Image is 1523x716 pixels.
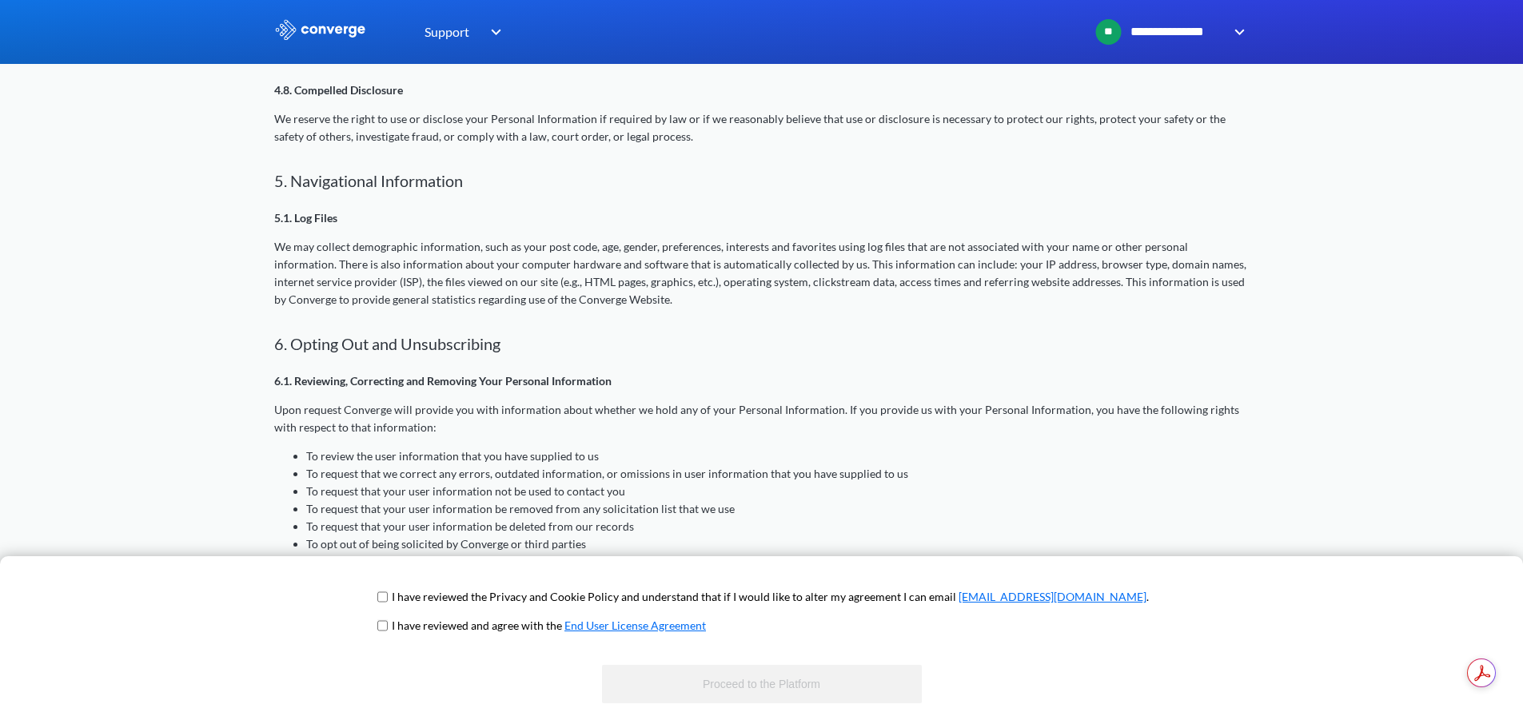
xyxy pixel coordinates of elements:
[306,465,1250,483] li: To request that we correct any errors, outdated information, or omissions in user information tha...
[274,110,1250,145] p: We reserve the right to use or disclose your Personal Information if required by law or if we rea...
[274,171,1250,190] h2: 5. Navigational Information
[425,22,469,42] span: Support
[274,334,1250,353] h2: 6. Opting Out and Unsubscribing
[480,22,506,42] img: downArrow.svg
[306,447,1250,465] li: To review the user information that you have supplied to us
[306,500,1250,518] li: To request that your user information be removed from any solicitation list that we use
[392,617,706,634] p: I have reviewed and agree with the
[306,518,1250,535] li: To request that your user information be deleted from our records
[959,590,1146,603] a: [EMAIL_ADDRESS][DOMAIN_NAME]
[274,209,1250,227] p: 5.1. Log Files
[1224,22,1250,42] img: downArrow.svg
[274,82,1250,99] p: 4.8. Compelled Disclosure
[392,588,1149,606] p: I have reviewed the Privacy and Cookie Policy and understand that if I would like to alter my agr...
[274,401,1250,436] p: Upon request Converge will provide you with information about whether we hold any of your Persona...
[602,665,922,703] button: Proceed to the Platform
[274,19,367,40] img: logo_ewhite.svg
[274,372,1250,390] p: 6.1. Reviewing, Correcting and Removing Your Personal Information
[306,535,1250,553] li: To opt out of being solicited by Converge or third parties
[274,238,1250,308] p: We may collect demographic information, such as your post code, age, gender, preferences, interes...
[564,619,706,632] a: End User License Agreement
[306,483,1250,500] li: To request that your user information not be used to contact you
